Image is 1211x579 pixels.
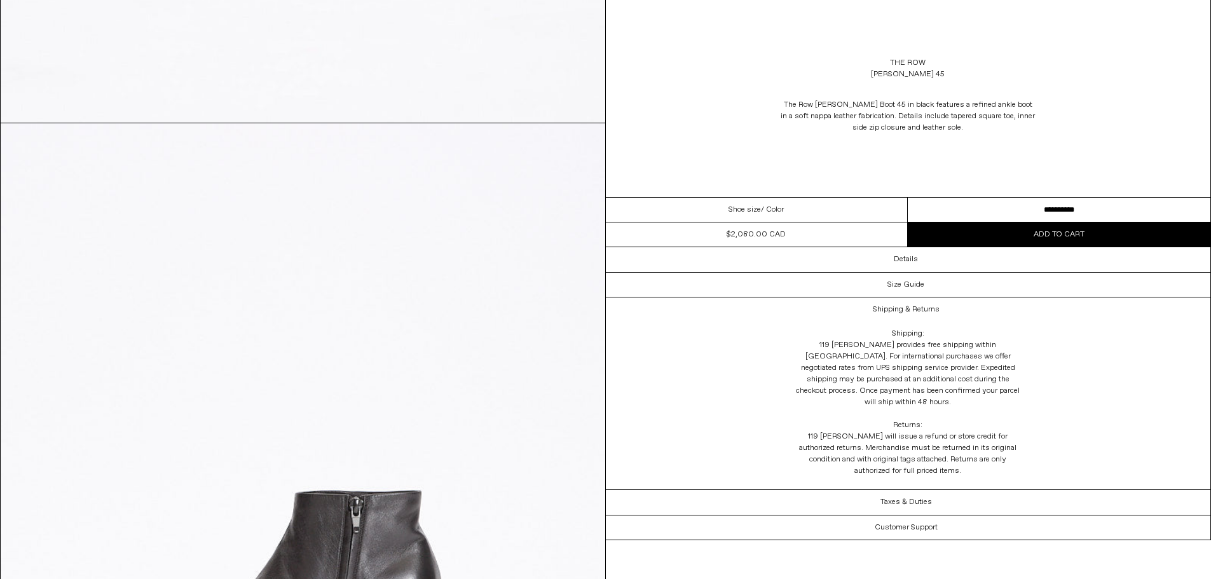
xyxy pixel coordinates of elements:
a: The Row [890,57,926,69]
h3: Size Guide [887,280,924,289]
span: Shoe size [729,204,761,215]
span: Add to cart [1034,229,1084,240]
h3: Details [894,255,918,264]
div: [PERSON_NAME] 45 [871,69,945,80]
h3: Taxes & Duties [880,498,932,507]
h3: Customer Support [875,523,938,532]
button: Add to cart [908,222,1210,247]
span: / Color [761,204,784,215]
p: The Row [PERSON_NAME] Boot 45 in black features a refined ankle boot in a soft nappa leather fabr... [781,93,1035,140]
div: $2,080.00 CAD [727,229,786,240]
div: Shipping: 119 [PERSON_NAME] provides free shipping within [GEOGRAPHIC_DATA]. For international pu... [781,322,1035,489]
h3: Shipping & Returns [873,305,940,314]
